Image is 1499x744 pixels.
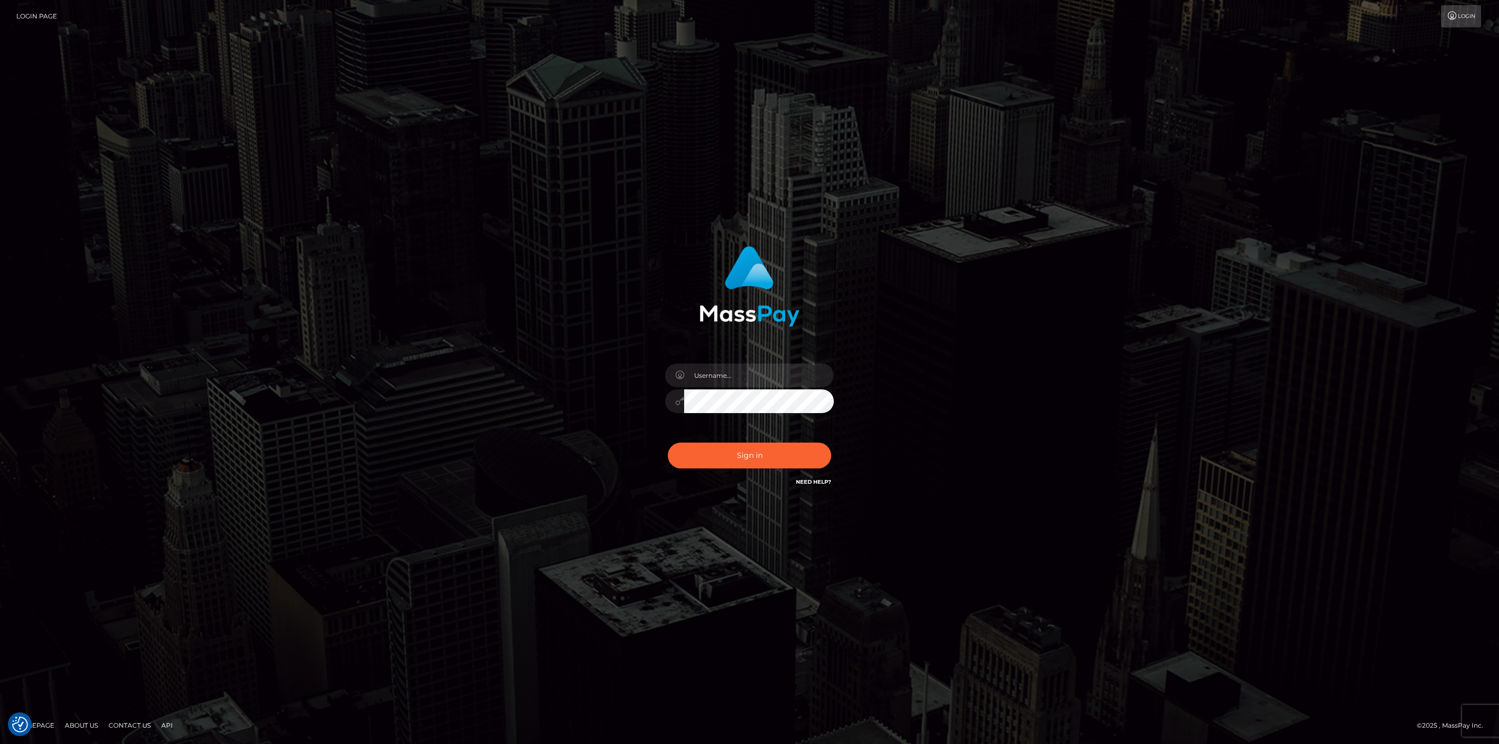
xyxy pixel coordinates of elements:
[668,443,831,468] button: Sign in
[699,246,800,327] img: MassPay Login
[1417,720,1491,731] div: © 2025 , MassPay Inc.
[61,717,102,733] a: About Us
[157,717,177,733] a: API
[104,717,155,733] a: Contact Us
[16,5,57,27] a: Login Page
[684,364,834,387] input: Username...
[12,717,59,733] a: Homepage
[796,478,831,485] a: Need Help?
[1441,5,1481,27] a: Login
[12,717,28,732] button: Consent Preferences
[12,717,28,732] img: Revisit consent button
